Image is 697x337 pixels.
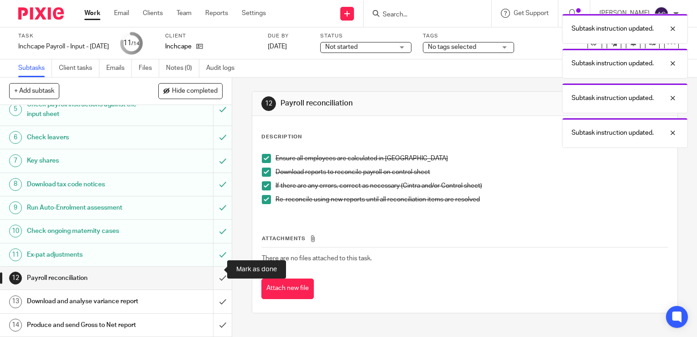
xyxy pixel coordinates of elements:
[131,41,140,46] small: /14
[106,59,132,77] a: Emails
[27,271,145,285] h1: Payroll reconciliation
[206,59,241,77] a: Audit logs
[9,178,22,191] div: 8
[242,9,266,18] a: Settings
[27,318,145,332] h1: Produce and send Gross to Net report
[268,43,287,50] span: [DATE]
[114,9,129,18] a: Email
[27,131,145,144] h1: Check leavers
[9,103,22,116] div: 5
[143,9,163,18] a: Clients
[9,83,59,99] button: + Add subtask
[27,224,145,238] h1: Check ongoing maternity cases
[139,59,159,77] a: Files
[165,32,256,40] label: Client
[262,255,372,262] span: There are no files attached to this task.
[27,178,145,191] h1: Download tax code notices
[9,225,22,237] div: 10
[18,42,109,51] div: Inchcape Payroll - Input - [DATE]
[572,94,654,103] p: Subtask instruction updated.
[572,128,654,137] p: Subtask instruction updated.
[18,59,52,77] a: Subtasks
[84,9,100,18] a: Work
[18,42,109,51] div: Inchcape Payroll - Input - September 2025
[276,195,668,204] p: Re-reconcile using new reports until all reconciliation items are resolved
[276,154,668,163] p: Ensure all employees are calculated in [GEOGRAPHIC_DATA]
[572,59,654,68] p: Subtask instruction updated.
[158,83,223,99] button: Hide completed
[27,154,145,168] h1: Key shares
[276,181,668,190] p: If there are any errors, correct as necessary (Cintra and/or Control sheet)
[177,9,192,18] a: Team
[9,272,22,284] div: 12
[9,295,22,308] div: 13
[261,279,314,299] button: Attach new file
[9,154,22,167] div: 7
[59,59,99,77] a: Client tasks
[262,236,306,241] span: Attachments
[325,44,358,50] span: Not started
[166,59,199,77] a: Notes (0)
[165,42,192,51] p: Inchcape
[205,9,228,18] a: Reports
[9,201,22,214] div: 9
[27,98,145,121] h1: Check payroll instructions against the input sheet
[281,99,484,108] h1: Payroll reconciliation
[18,32,109,40] label: Task
[27,248,145,262] h1: Ex-pat adjustments
[27,201,145,215] h1: Run Auto-Enrolment assessment
[9,248,22,261] div: 11
[268,32,309,40] label: Due by
[261,133,302,141] p: Description
[320,32,411,40] label: Status
[27,295,145,308] h1: Download and analyse variance report
[9,319,22,332] div: 14
[123,38,140,48] div: 11
[9,131,22,144] div: 6
[276,168,668,177] p: Download reports to reconcile payroll on control sheet
[18,7,64,20] img: Pixie
[261,96,276,111] div: 12
[172,88,218,95] span: Hide completed
[654,6,669,21] img: svg%3E
[572,24,654,33] p: Subtask instruction updated.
